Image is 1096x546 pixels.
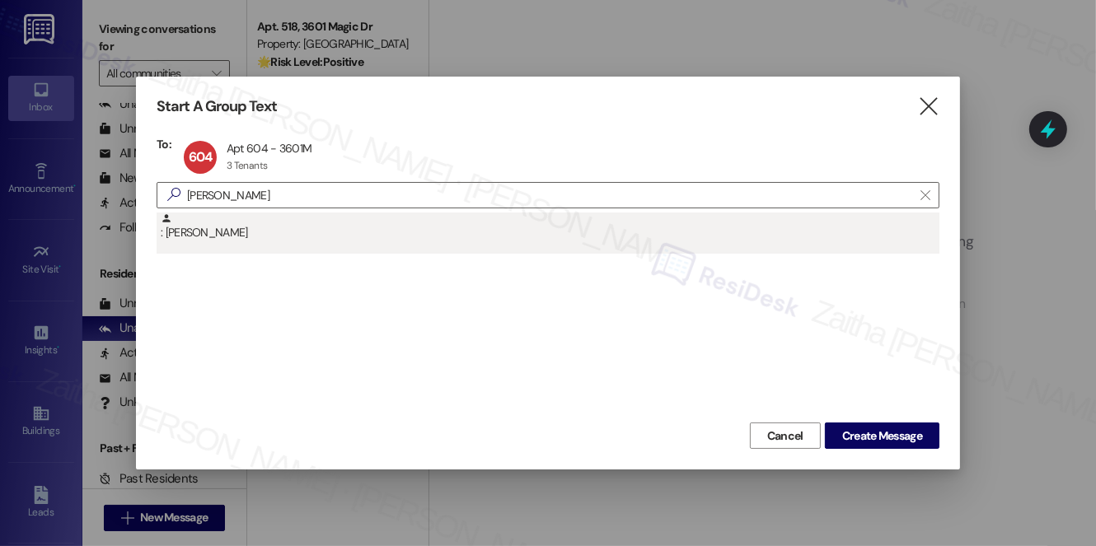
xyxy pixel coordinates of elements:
[920,189,930,202] i: 
[157,212,939,254] div: : [PERSON_NAME]
[161,186,187,203] i: 
[161,212,939,241] div: : [PERSON_NAME]
[187,184,912,207] input: Search for any contact or apartment
[227,159,268,172] div: 3 Tenants
[917,98,939,115] i: 
[227,141,312,156] div: Apt 604 - 3601M
[825,422,939,449] button: Create Message
[189,148,213,166] span: 604
[842,427,922,445] span: Create Message
[912,183,939,208] button: Clear text
[750,422,821,449] button: Cancel
[157,97,277,116] h3: Start A Group Text
[767,427,803,445] span: Cancel
[157,137,171,152] h3: To:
